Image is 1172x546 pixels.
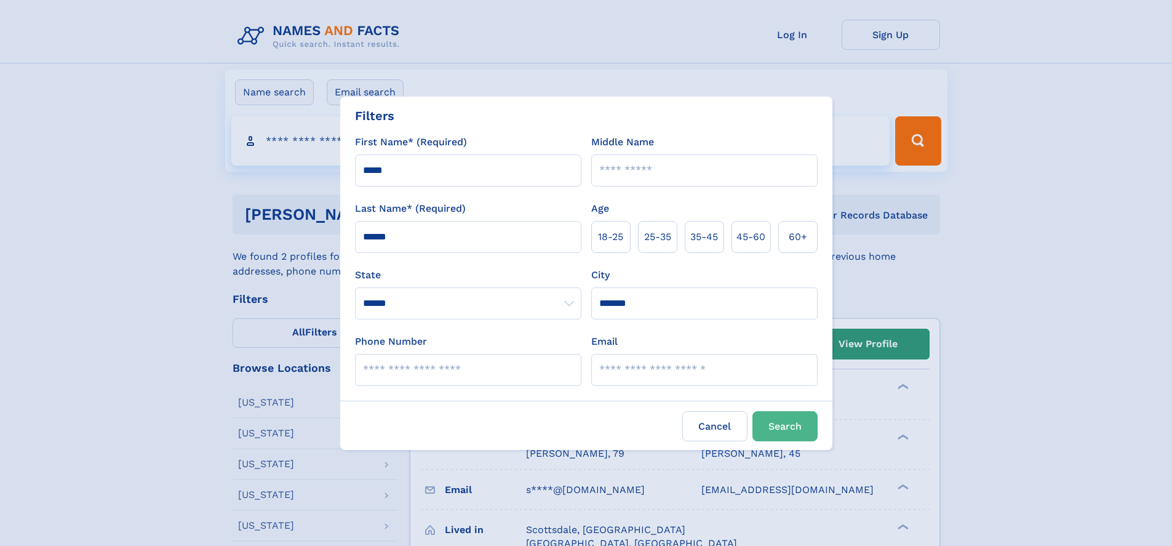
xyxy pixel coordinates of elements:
label: Phone Number [355,334,427,349]
label: First Name* (Required) [355,135,467,150]
span: 25‑35 [644,230,671,244]
label: Last Name* (Required) [355,201,466,216]
label: Email [591,334,618,349]
label: Middle Name [591,135,654,150]
div: Filters [355,106,394,125]
span: 18‑25 [598,230,623,244]
span: 35‑45 [690,230,718,244]
label: Age [591,201,609,216]
span: 45‑60 [736,230,765,244]
span: 60+ [789,230,807,244]
label: Cancel [682,411,747,441]
label: State [355,268,581,283]
label: City [591,268,610,283]
button: Search [752,411,818,441]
